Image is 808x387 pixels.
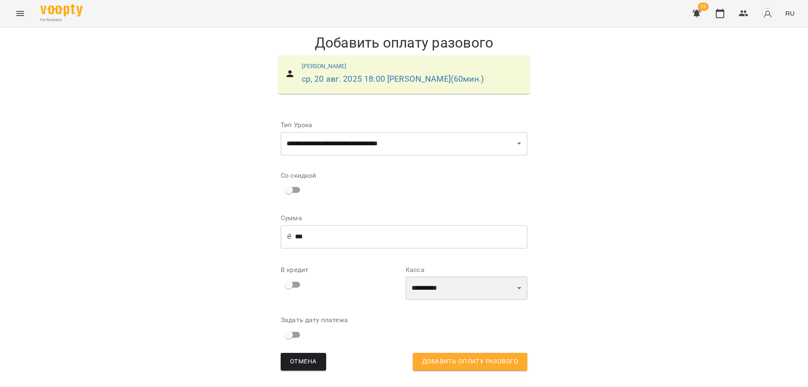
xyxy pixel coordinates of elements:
p: ₴ [287,232,292,242]
button: Отмена [281,353,326,371]
img: avatar_s.png [762,8,773,19]
span: 15 [698,3,709,11]
button: Добавить оплату разового [413,353,527,371]
h1: Добавить оплату разового [274,34,534,51]
span: RU [785,9,795,18]
button: Menu [10,3,30,24]
a: [PERSON_NAME] [302,63,347,69]
label: Сумма [281,215,527,222]
span: Отмена [290,356,317,367]
span: For Business [40,17,82,23]
button: RU [782,5,798,21]
img: Voopty Logo [40,4,82,16]
label: В кредит [281,267,402,273]
label: Касса [406,267,527,273]
label: Задать дату платежа [281,317,402,323]
a: ср, 20 авг. 2025 18:00 [PERSON_NAME](60мин.) [302,74,484,84]
span: Добавить оплату разового [422,356,518,367]
label: Со скидкой [281,172,316,179]
label: Тип Урока [281,122,527,128]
